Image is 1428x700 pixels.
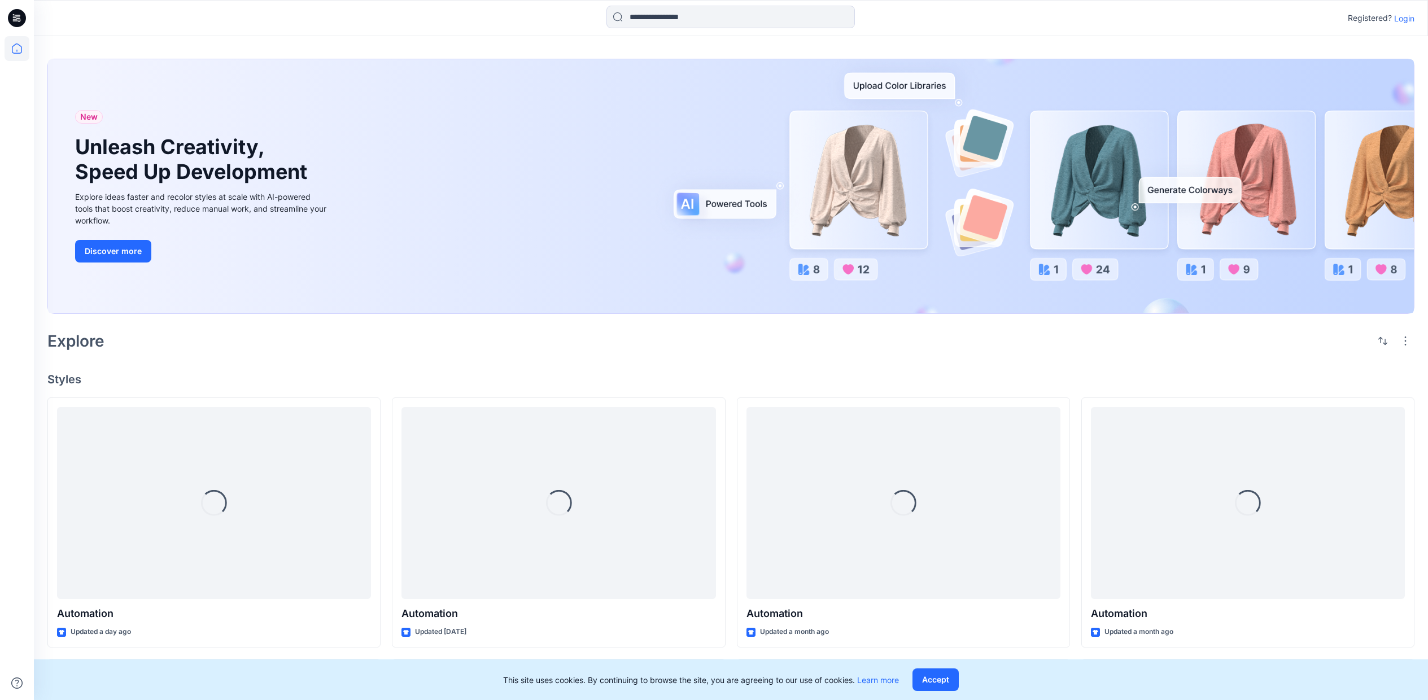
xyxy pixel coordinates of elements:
p: This site uses cookies. By continuing to browse the site, you are agreeing to our use of cookies. [503,674,899,686]
button: Discover more [75,240,151,262]
a: Discover more [75,240,329,262]
p: Updated a month ago [1104,626,1173,638]
span: New [80,110,98,124]
div: Explore ideas faster and recolor styles at scale with AI-powered tools that boost creativity, red... [75,191,329,226]
p: Updated a day ago [71,626,131,638]
p: Updated a month ago [760,626,829,638]
p: Automation [1091,606,1405,622]
p: Login [1394,12,1414,24]
p: Automation [57,606,371,622]
button: Accept [912,668,959,691]
p: Automation [746,606,1060,622]
h1: Unleash Creativity, Speed Up Development [75,135,312,183]
a: Learn more [857,675,899,685]
p: Updated [DATE] [415,626,466,638]
h2: Explore [47,332,104,350]
p: Registered? [1348,11,1392,25]
h4: Styles [47,373,1414,386]
p: Automation [401,606,715,622]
